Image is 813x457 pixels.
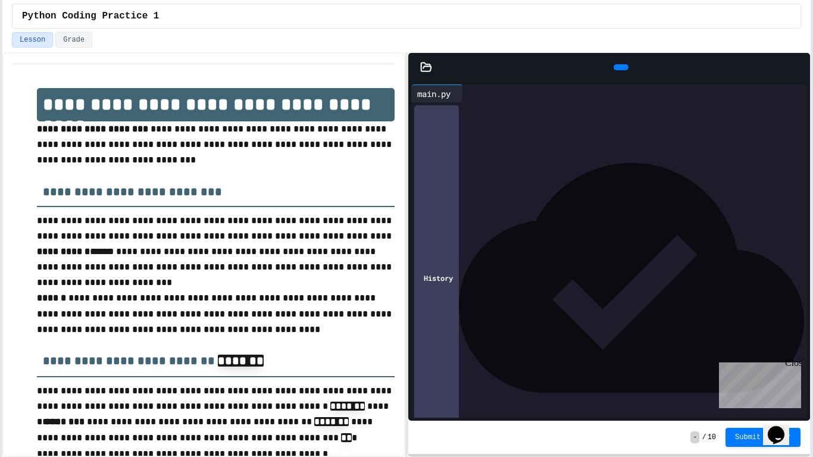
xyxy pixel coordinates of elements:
span: Python Coding Practice 1 [22,9,159,23]
button: Submit Answer [726,428,801,447]
button: Lesson [12,32,53,48]
div: History [414,105,459,450]
span: / [702,433,706,442]
span: 10 [708,433,716,442]
span: Submit Answer [735,433,791,442]
div: main.py [411,84,463,102]
div: main.py [411,87,456,100]
button: Grade [55,32,92,48]
span: - [690,431,699,443]
iframe: chat widget [763,409,801,445]
iframe: chat widget [714,358,801,408]
div: Chat with us now!Close [5,5,82,76]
